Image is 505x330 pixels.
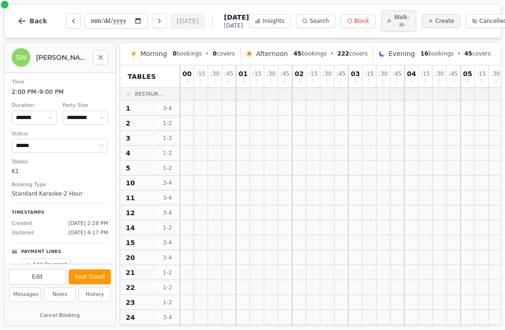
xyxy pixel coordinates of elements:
[12,181,108,189] dt: Booking Type
[135,91,163,98] span: Restaur...
[126,253,135,262] span: 20
[457,50,461,57] span: •
[438,79,440,84] span: 0
[464,50,472,57] span: 45
[281,71,289,77] span: : 45
[12,78,108,86] dt: Time
[422,14,460,28] button: Create
[126,283,135,292] span: 22
[410,79,413,84] span: 0
[323,71,332,77] span: : 30
[256,49,288,58] span: Afternoon
[69,269,111,284] button: Seat Guest
[63,102,108,110] dt: Party Size
[435,71,444,77] span: : 30
[29,18,47,24] span: Back
[452,79,454,84] span: 0
[12,210,108,216] p: Timestamps
[407,70,416,77] span: 04
[338,50,368,57] span: covers
[156,105,179,112] span: 3 - 4
[365,71,374,77] span: : 15
[267,71,275,77] span: : 30
[10,10,55,32] button: Back
[262,17,284,25] span: Insights
[210,71,219,77] span: : 30
[224,22,249,29] span: [DATE]
[382,79,384,84] span: 0
[310,17,329,25] span: Search
[126,268,135,277] span: 21
[156,209,179,217] span: 3 - 4
[126,133,130,143] span: 3
[12,48,30,67] div: SW
[156,269,179,276] span: 1 - 2
[9,310,111,322] button: Cancel Booking
[213,50,216,57] span: 0
[12,190,108,198] dd: Standard Karaoke-2 Hour
[93,50,108,65] button: Close
[354,17,369,25] span: Block
[156,194,179,202] span: 3 - 4
[126,208,135,218] span: 12
[156,149,179,157] span: 1 - 2
[309,71,317,77] span: : 15
[269,79,272,84] span: 0
[368,79,370,84] span: 0
[79,288,111,302] button: History
[435,17,454,25] span: Create
[224,13,249,22] span: [DATE]
[341,14,375,28] button: Block
[173,50,202,57] span: bookings
[36,53,87,62] h2: [PERSON_NAME] Walcot
[213,50,235,57] span: covers
[206,50,209,57] span: •
[339,79,342,84] span: 0
[126,238,135,247] span: 15
[421,71,430,77] span: : 15
[12,158,108,166] dt: Tables
[156,119,179,127] span: 1 - 2
[126,104,130,113] span: 1
[156,254,179,261] span: 3 - 4
[199,79,202,84] span: 0
[156,239,179,246] span: 3 - 4
[126,223,135,232] span: 14
[466,79,469,84] span: 0
[173,50,176,57] span: 0
[126,163,130,173] span: 5
[156,224,179,232] span: 1 - 2
[249,14,290,28] button: Insights
[296,14,335,28] button: Search
[242,79,245,84] span: 0
[337,71,346,77] span: : 45
[44,288,76,302] button: Notes
[126,298,135,307] span: 23
[12,102,57,110] dt: Duration
[480,79,483,84] span: 0
[9,269,66,285] button: Edit
[156,299,179,306] span: 1 - 2
[213,79,216,84] span: 0
[186,79,188,84] span: 0
[12,220,32,228] span: Created
[182,70,191,77] span: 00
[464,50,491,57] span: covers
[389,49,415,58] span: Evening
[294,50,302,57] span: 45
[21,259,71,271] button: Add Payment
[224,71,233,77] span: : 45
[152,14,167,28] button: Next day
[351,70,360,77] span: 03
[171,14,205,28] button: [DATE]
[424,79,426,84] span: 0
[12,167,108,176] dd: K1
[21,249,61,255] p: Payment Links
[227,79,230,84] span: 0
[491,71,500,77] span: : 30
[393,71,402,77] span: : 45
[252,71,261,77] span: : 15
[379,71,388,77] span: : 30
[156,284,179,291] span: 1 - 2
[283,79,286,84] span: 0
